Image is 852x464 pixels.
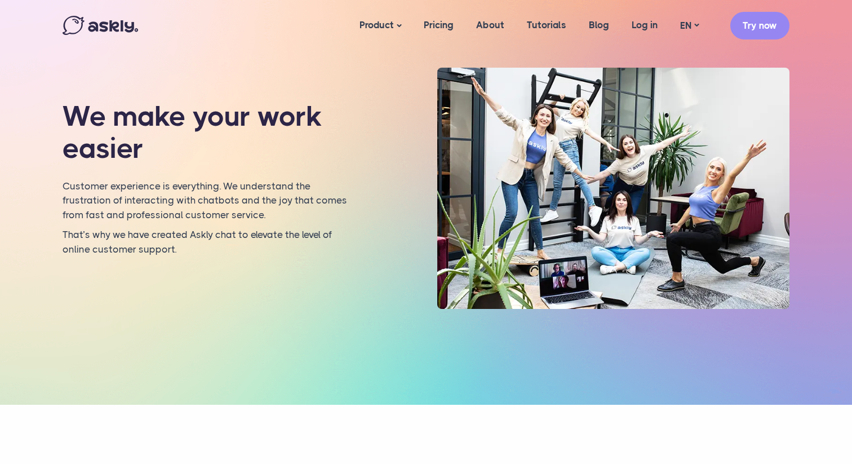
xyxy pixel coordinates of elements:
[63,179,352,223] p: Customer experience is everything. We understand the frustration of interacting with chatbots and...
[412,3,465,47] a: Pricing
[620,3,669,47] a: Log in
[730,12,789,39] a: Try now
[63,16,138,35] img: Askly
[465,3,516,47] a: About
[63,100,352,165] h1: We make your work easier
[516,3,578,47] a: Tutorials
[669,17,710,34] a: EN
[63,228,352,257] p: That’s why we have created Askly chat to elevate the level of online customer support.
[578,3,620,47] a: Blog
[348,3,412,48] a: Product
